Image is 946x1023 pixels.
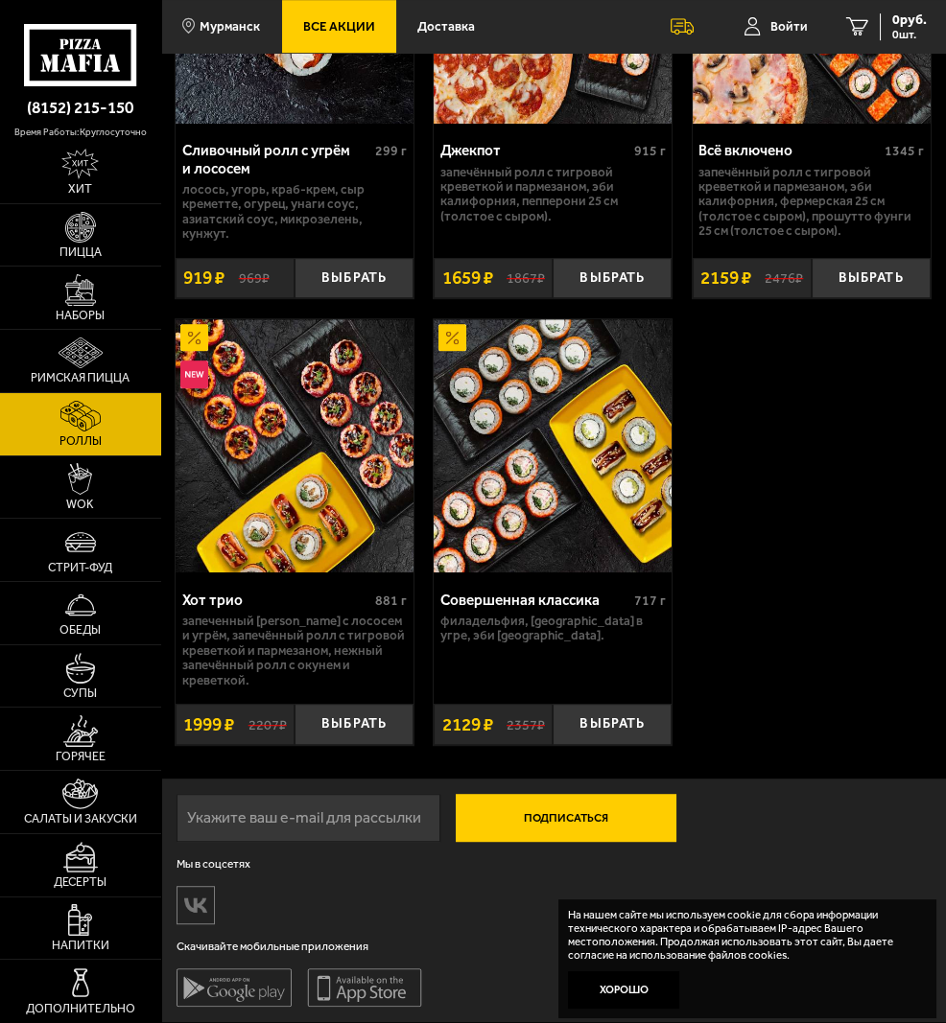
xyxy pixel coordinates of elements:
span: 717 г [634,593,666,609]
span: Напитки [52,940,109,952]
span: 1659 ₽ [442,268,493,287]
span: 915 г [634,143,666,159]
img: Совершенная классика [434,319,672,573]
span: Все Акции [303,20,375,33]
span: 2129 ₽ [442,715,493,733]
div: Совершенная классика [440,592,629,609]
span: Обеды [59,624,101,637]
p: Запечённый ролл с тигровой креветкой и пармезаном, Эби Калифорния, Пепперони 25 см (толстое с сыр... [440,165,666,224]
p: На нашем сайте мы используем cookie для сбора информации технического характера и обрабатываем IP... [568,909,915,963]
span: Хит [68,183,92,196]
span: Войти [770,20,808,33]
button: Хорошо [568,971,679,1009]
span: Супы [63,687,97,700]
img: Акционный [180,324,208,352]
p: лосось, угорь, краб-крем, Сыр креметте, огурец, унаги соус, азиатский соус, микрозелень, кунжут. [182,182,408,242]
span: Роллы [59,435,102,448]
span: WOK [66,499,94,511]
img: Хот трио [176,319,414,573]
input: Укажите ваш e-mail для рассылки [177,794,440,842]
div: Всё включено [698,142,880,159]
button: Выбрать [295,258,414,298]
s: 2476 ₽ [765,270,803,287]
span: 881 г [375,593,407,609]
img: Новинка [180,360,208,388]
button: Выбрать [553,704,672,744]
span: 1345 г [885,143,924,159]
span: Пицца [59,246,102,259]
s: 969 ₽ [239,270,270,287]
span: Римская пицца [31,372,130,384]
a: АкционныйСовершенная классика [434,319,672,573]
img: Акционный [438,324,466,352]
button: Выбрать [295,704,414,744]
span: Горячее [56,751,106,763]
div: Хот трио [182,592,371,609]
span: 919 ₽ [183,268,225,287]
p: Филадельфия, [GEOGRAPHIC_DATA] в угре, Эби [GEOGRAPHIC_DATA]. [440,614,666,643]
img: vk [177,888,214,921]
button: Выбрать [812,258,931,298]
span: Мурманск [200,20,260,33]
div: Джекпот [440,142,629,159]
span: Стрит-фуд [48,562,112,574]
span: 0 шт. [892,29,927,40]
s: 2207 ₽ [248,716,287,732]
button: Выбрать [553,258,672,298]
s: 2357 ₽ [507,716,545,732]
span: 0 руб. [892,13,927,27]
span: Десерты [54,876,106,889]
button: Подписаться [456,794,676,842]
span: Доставка [417,20,475,33]
span: Скачивайте мобильные приложения [177,940,422,953]
p: Запеченный [PERSON_NAME] с лососем и угрём, Запечённый ролл с тигровой креветкой и пармезаном, Не... [182,614,408,687]
s: 1867 ₽ [507,270,545,287]
span: 1999 ₽ [183,715,234,733]
div: Сливочный ролл с угрём и лососем [182,142,371,177]
a: АкционныйНовинкаХот трио [176,319,414,573]
span: Дополнительно [26,1003,135,1015]
span: 2159 ₽ [700,268,751,287]
span: Мы в соцсетях [177,857,422,871]
span: Салаты и закуски [24,813,137,825]
p: Запечённый ролл с тигровой креветкой и пармезаном, Эби Калифорния, Фермерская 25 см (толстое с сы... [698,165,924,239]
span: 299 г [375,143,407,159]
span: Наборы [56,310,105,322]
